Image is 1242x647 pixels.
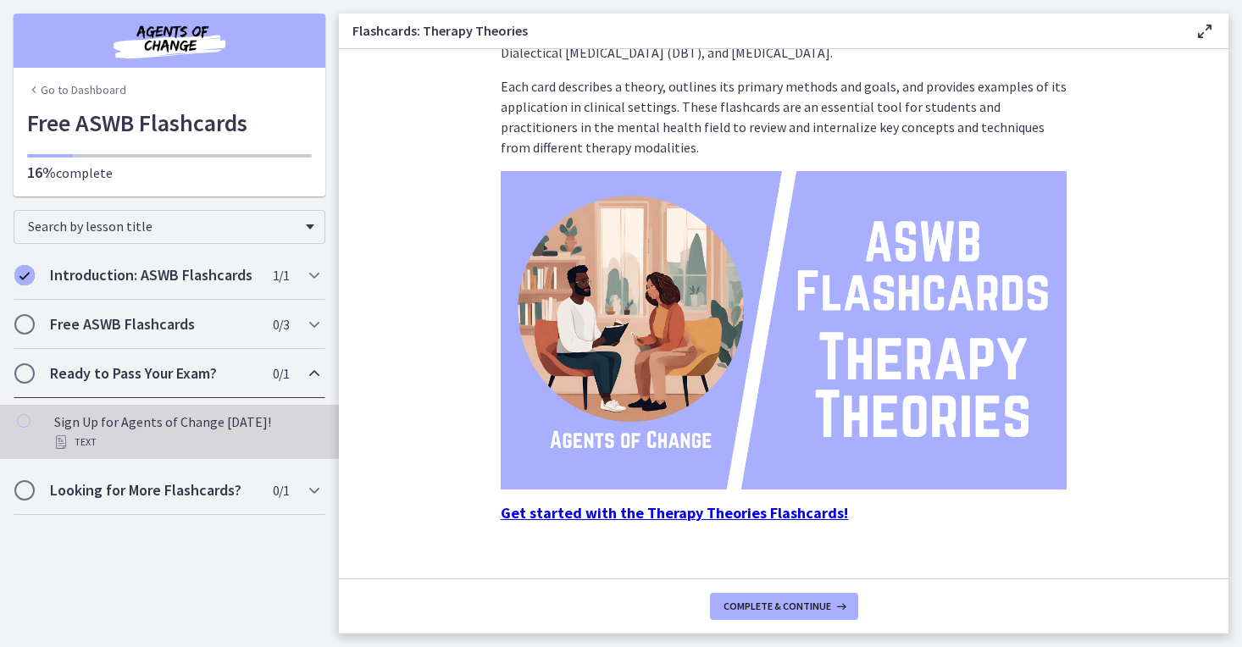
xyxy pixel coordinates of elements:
[501,503,848,523] strong: Get started with the Therapy Theories Flashcards!
[273,314,289,335] span: 0 / 3
[27,163,56,182] span: 16%
[710,593,858,620] button: Complete & continue
[273,480,289,500] span: 0 / 1
[501,505,848,522] a: Get started with the Therapy Theories Flashcards!
[27,105,312,141] h1: Free ASWB Flashcards
[501,76,1067,158] p: Each card describes a theory, outlines its primary methods and goals, and provides examples of it...
[14,210,325,244] div: Search by lesson title
[68,20,271,61] img: Agents of Change
[501,171,1067,489] img: ASWB_Flashcards_Therapy_Theories.png
[724,600,831,613] span: Complete & continue
[27,81,126,98] a: Go to Dashboard
[352,20,1167,41] h3: Flashcards: Therapy Theories
[27,163,312,183] p: complete
[50,265,257,285] h2: Introduction: ASWB Flashcards
[273,363,289,384] span: 0 / 1
[50,480,257,500] h2: Looking for More Flashcards?
[54,412,319,452] div: Sign Up for Agents of Change [DATE]!
[273,265,289,285] span: 1 / 1
[28,218,297,235] span: Search by lesson title
[14,265,35,285] i: Completed
[50,363,257,384] h2: Ready to Pass Your Exam?
[50,314,257,335] h2: Free ASWB Flashcards
[54,432,319,452] div: Text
